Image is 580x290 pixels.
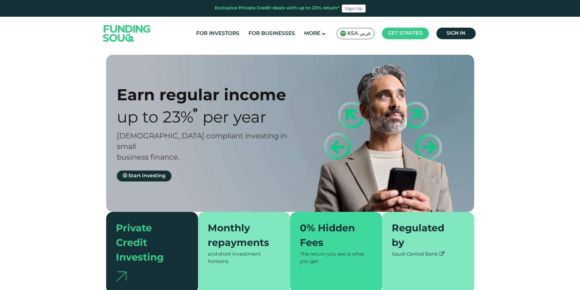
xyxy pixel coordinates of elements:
img: SA Flag [340,30,346,36]
span: Sign in [446,31,465,36]
a: Sign Up [342,5,366,12]
div: The return you see is what you get [300,251,373,265]
div: Saudi Central Bank [392,251,464,258]
span: More [304,31,320,36]
i: 23% IRR (expected) ~ 15% Net yield (expected) [193,108,197,112]
span: Up to 23% [117,111,193,126]
span: Start investing [128,174,165,178]
span: Get started [388,31,423,36]
img: arrow [116,271,127,281]
span: [DEMOGRAPHIC_DATA] compliant investing in small business finance. [117,133,287,161]
div: 0% Hidden Fees [300,222,365,251]
div: Regulated by [392,222,457,251]
a: Sign in [436,28,476,39]
div: and short investment horizons [208,251,280,265]
div: Private Credit Investing [116,222,181,265]
a: For Investors [195,29,241,39]
div: Exclusive Private Credit deals with up to 23% return* [215,5,339,12]
span: Per Year [203,111,266,126]
span: KSA عربي [347,30,371,37]
div: Monthly repayments [208,222,273,251]
div: Earn regular income [117,85,301,104]
a: For Businesses [247,29,297,39]
img: Logo [97,18,157,49]
a: Start investing [117,171,172,181]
